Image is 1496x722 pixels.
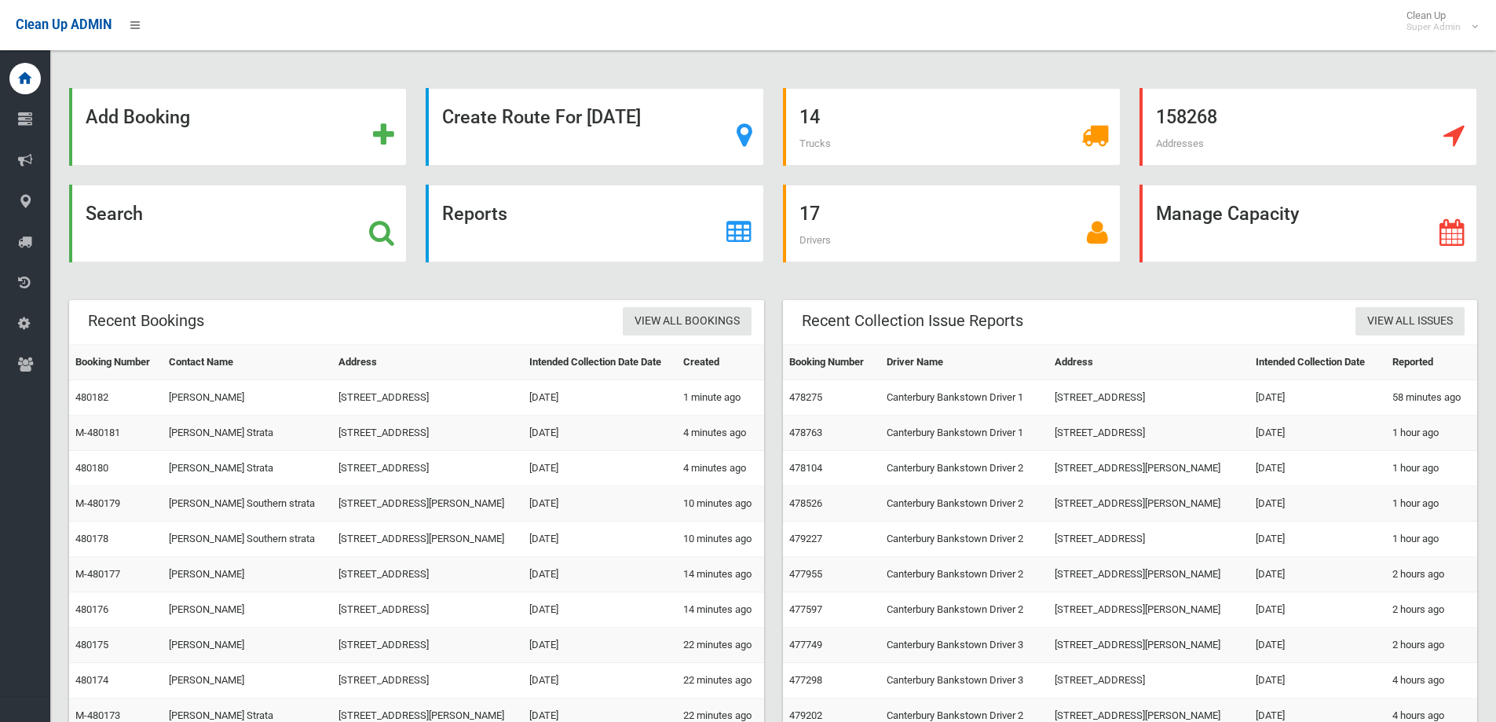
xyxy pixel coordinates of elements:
[1249,557,1386,592] td: [DATE]
[1386,451,1477,486] td: 1 hour ago
[523,628,678,663] td: [DATE]
[1386,345,1477,380] th: Reported
[789,427,822,438] a: 478763
[1048,451,1249,486] td: [STREET_ADDRESS][PERSON_NAME]
[1048,380,1249,416] td: [STREET_ADDRESS]
[880,380,1048,416] td: Canterbury Bankstown Driver 1
[1048,592,1249,628] td: [STREET_ADDRESS][PERSON_NAME]
[880,345,1048,380] th: Driver Name
[332,592,523,628] td: [STREET_ADDRESS]
[69,185,407,262] a: Search
[426,185,763,262] a: Reports
[1249,592,1386,628] td: [DATE]
[789,674,822,686] a: 477298
[1048,663,1249,698] td: [STREET_ADDRESS]
[783,185,1121,262] a: 17 Drivers
[332,628,523,663] td: [STREET_ADDRESS]
[332,522,523,557] td: [STREET_ADDRESS][PERSON_NAME]
[677,522,763,557] td: 10 minutes ago
[1386,592,1477,628] td: 2 hours ago
[426,88,763,166] a: Create Route For [DATE]
[163,628,332,663] td: [PERSON_NAME]
[1048,486,1249,522] td: [STREET_ADDRESS][PERSON_NAME]
[163,592,332,628] td: [PERSON_NAME]
[1048,345,1249,380] th: Address
[523,663,678,698] td: [DATE]
[799,234,831,246] span: Drivers
[163,345,332,380] th: Contact Name
[1386,628,1477,663] td: 2 hours ago
[880,663,1048,698] td: Canterbury Bankstown Driver 3
[1386,663,1477,698] td: 4 hours ago
[75,568,120,580] a: M-480177
[1249,451,1386,486] td: [DATE]
[799,203,820,225] strong: 17
[1386,522,1477,557] td: 1 hour ago
[1386,557,1477,592] td: 2 hours ago
[75,497,120,509] a: M-480179
[677,486,763,522] td: 10 minutes ago
[677,557,763,592] td: 14 minutes ago
[1249,486,1386,522] td: [DATE]
[69,345,163,380] th: Booking Number
[1048,557,1249,592] td: [STREET_ADDRESS][PERSON_NAME]
[523,592,678,628] td: [DATE]
[783,306,1042,336] header: Recent Collection Issue Reports
[523,522,678,557] td: [DATE]
[799,106,820,128] strong: 14
[799,137,831,149] span: Trucks
[677,345,763,380] th: Created
[677,380,763,416] td: 1 minute ago
[332,486,523,522] td: [STREET_ADDRESS][PERSON_NAME]
[523,380,678,416] td: [DATE]
[789,568,822,580] a: 477955
[75,462,108,474] a: 480180
[1386,416,1477,451] td: 1 hour ago
[880,451,1048,486] td: Canterbury Bankstown Driver 2
[880,416,1048,451] td: Canterbury Bankstown Driver 1
[332,663,523,698] td: [STREET_ADDRESS]
[880,486,1048,522] td: Canterbury Bankstown Driver 2
[86,106,190,128] strong: Add Booking
[1048,522,1249,557] td: [STREET_ADDRESS]
[75,603,108,615] a: 480176
[523,345,678,380] th: Intended Collection Date Date
[1386,486,1477,522] td: 1 hour ago
[1048,628,1249,663] td: [STREET_ADDRESS][PERSON_NAME]
[1249,345,1386,380] th: Intended Collection Date
[16,17,112,32] span: Clean Up ADMIN
[75,674,108,686] a: 480174
[75,639,108,651] a: 480175
[677,416,763,451] td: 4 minutes ago
[1406,21,1461,33] small: Super Admin
[163,486,332,522] td: [PERSON_NAME] Southern strata
[880,592,1048,628] td: Canterbury Bankstown Driver 2
[1249,380,1386,416] td: [DATE]
[789,533,822,544] a: 479227
[523,486,678,522] td: [DATE]
[1399,9,1476,33] span: Clean Up
[1156,203,1299,225] strong: Manage Capacity
[163,380,332,416] td: [PERSON_NAME]
[442,203,507,225] strong: Reports
[75,391,108,403] a: 480182
[1249,416,1386,451] td: [DATE]
[789,603,822,615] a: 477597
[442,106,641,128] strong: Create Route For [DATE]
[789,462,822,474] a: 478104
[789,497,822,509] a: 478526
[163,522,332,557] td: [PERSON_NAME] Southern strata
[332,416,523,451] td: [STREET_ADDRESS]
[880,522,1048,557] td: Canterbury Bankstown Driver 2
[1249,522,1386,557] td: [DATE]
[332,380,523,416] td: [STREET_ADDRESS]
[332,451,523,486] td: [STREET_ADDRESS]
[880,557,1048,592] td: Canterbury Bankstown Driver 2
[677,663,763,698] td: 22 minutes ago
[677,592,763,628] td: 14 minutes ago
[1139,185,1477,262] a: Manage Capacity
[880,628,1048,663] td: Canterbury Bankstown Driver 3
[523,451,678,486] td: [DATE]
[75,533,108,544] a: 480178
[69,88,407,166] a: Add Booking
